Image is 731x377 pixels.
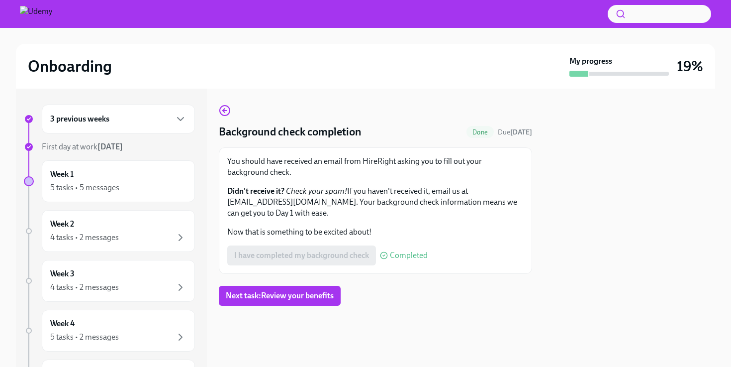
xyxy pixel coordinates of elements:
[569,56,612,67] strong: My progress
[227,156,524,178] p: You should have received an email from HireRight asking you to fill out your background check.
[24,141,195,152] a: First day at work[DATE]
[50,332,119,343] div: 5 tasks • 2 messages
[42,142,123,151] span: First day at work
[24,260,195,302] a: Week 34 tasks • 2 messages
[50,114,109,125] h6: 3 previous weeks
[50,182,119,193] div: 5 tasks • 5 messages
[219,286,341,306] button: Next task:Review your benefits
[466,128,494,136] span: Done
[50,232,119,243] div: 4 tasks • 2 messages
[510,128,532,136] strong: [DATE]
[498,128,532,136] span: Due
[24,310,195,352] a: Week 45 tasks • 2 messages
[50,169,74,180] h6: Week 1
[50,219,74,230] h6: Week 2
[227,186,284,196] strong: Didn't receive it?
[97,142,123,151] strong: [DATE]
[219,125,362,139] h4: Background check completion
[28,56,112,76] h2: Onboarding
[50,282,119,293] div: 4 tasks • 2 messages
[24,160,195,202] a: Week 15 tasks • 5 messages
[50,318,75,329] h6: Week 4
[227,227,524,238] p: Now that is something to be excited about!
[227,186,524,219] p: If you haven't received it, email us at [EMAIL_ADDRESS][DOMAIN_NAME]. Your background check infor...
[24,210,195,252] a: Week 24 tasks • 2 messages
[390,251,428,259] span: Completed
[498,127,532,137] span: August 1st, 2025 10:00
[226,291,334,301] span: Next task : Review your benefits
[20,6,52,22] img: Udemy
[42,105,195,133] div: 3 previous weeks
[50,268,75,279] h6: Week 3
[677,57,703,75] h3: 19%
[286,186,347,196] em: Check your spam!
